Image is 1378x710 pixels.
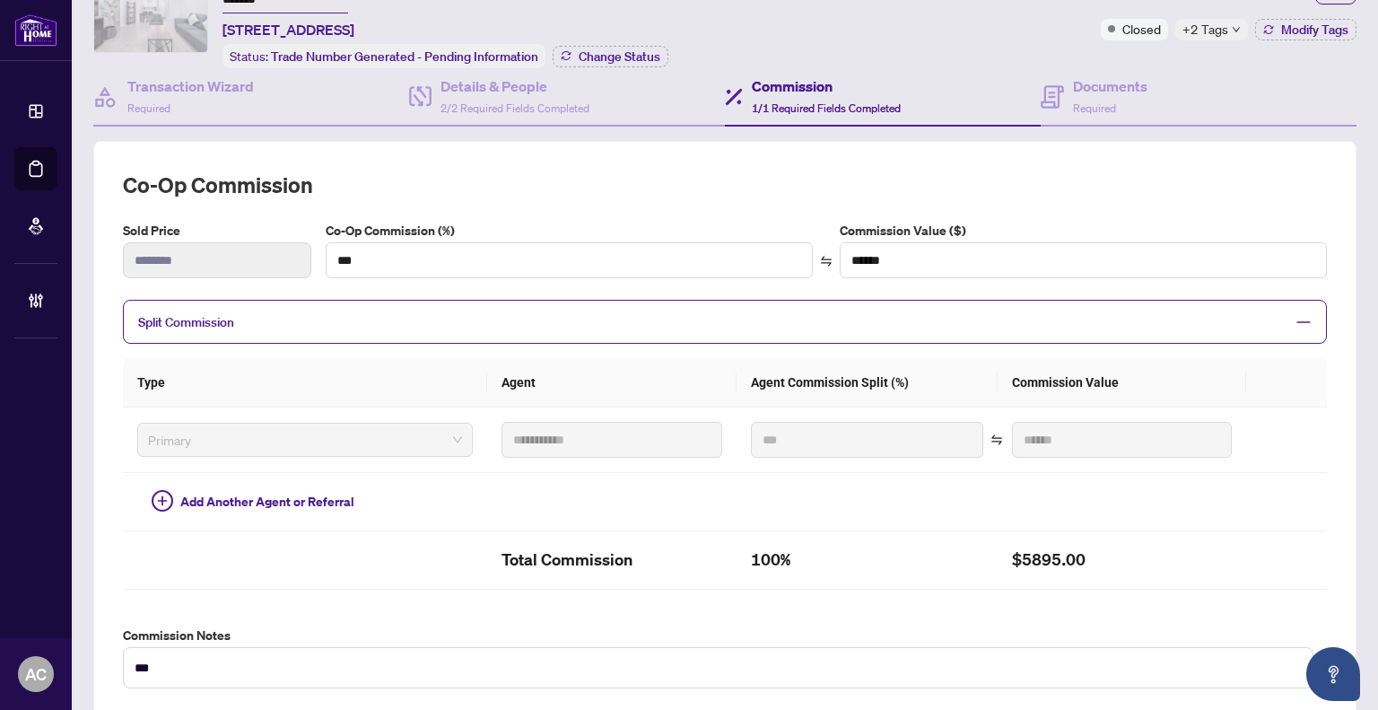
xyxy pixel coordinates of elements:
span: Primary [148,426,462,453]
span: 2/2 Required Fields Completed [440,101,589,115]
span: Modify Tags [1281,23,1348,36]
span: Add Another Agent or Referral [180,492,354,512]
span: Change Status [579,50,660,63]
label: Co-Op Commission (%) [326,221,813,241]
span: Required [1073,101,1116,115]
h2: Co-op Commission [123,171,1327,199]
label: Sold Price [123,221,311,241]
th: Agent [487,358,736,408]
div: Status: [222,44,545,68]
button: Modify Tags [1255,19,1356,40]
span: AC [25,662,47,687]
span: Trade Number Generated - Pending Information [271,48,538,65]
img: logo [14,13,57,47]
button: Add Another Agent or Referral [137,487,369,516]
span: [STREET_ADDRESS] [222,19,354,40]
span: Closed [1122,19,1161,39]
span: Split Commission [138,314,234,330]
h2: $5895.00 [1012,546,1232,574]
th: Commission Value [998,358,1246,408]
h4: Transaction Wizard [127,75,254,97]
span: +2 Tags [1182,19,1228,39]
span: swap [990,434,1003,446]
h4: Details & People [440,75,589,97]
button: Open asap [1306,647,1360,701]
th: Type [123,358,487,408]
h4: Commission [752,75,901,97]
span: Required [127,101,170,115]
div: Split Commission [123,300,1327,344]
span: swap [820,255,833,267]
span: 1/1 Required Fields Completed [752,101,901,115]
button: Change Status [553,46,668,67]
span: plus-circle [152,490,173,512]
span: minus [1295,314,1312,330]
label: Commission Value ($) [840,221,1327,241]
h4: Documents [1073,75,1147,97]
h2: Total Commission [501,546,721,574]
label: Commission Notes [123,626,1327,645]
h2: 100% [751,546,983,574]
span: down [1232,25,1241,34]
th: Agent Commission Split (%) [737,358,998,408]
